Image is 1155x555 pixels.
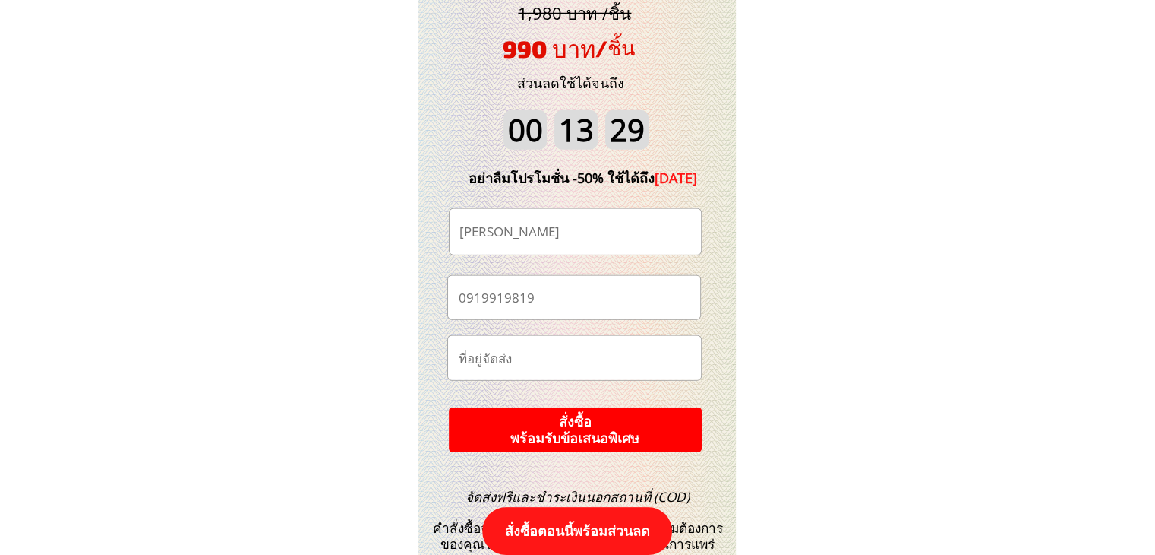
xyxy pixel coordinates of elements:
[503,34,595,62] span: 990 บาท
[595,35,635,59] span: /ชิ้น
[454,276,693,319] input: เบอร์โทรศัพท์
[454,336,694,380] input: ที่อยู่จัดส่ง
[655,169,697,187] span: [DATE]
[518,2,631,24] span: 1,980 บาท /ชิ้น
[497,72,645,94] h3: ส่วนลดใช้ได้จนถึง
[445,407,705,453] p: สั่งซื้อ พร้อมรับข้อเสนอพิเศษ
[456,209,695,255] input: ชื่อ-นามสกุล
[482,507,672,555] p: สั่งซื้อตอนนี้พร้อมส่วนลด
[465,488,690,506] span: จัดส่งฟรีและชำระเงินนอกสถานที่ (COD)
[446,167,721,189] div: อย่าลืมโปรโมชั่น -50% ใช้ได้ถึง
